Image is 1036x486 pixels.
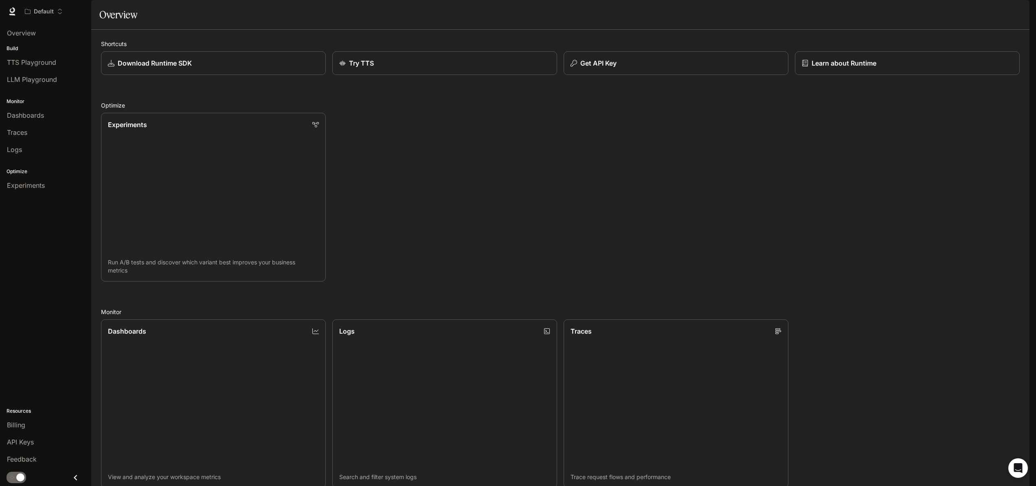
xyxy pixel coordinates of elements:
[812,58,876,68] p: Learn about Runtime
[101,51,326,75] a: Download Runtime SDK
[108,326,146,336] p: Dashboards
[101,113,326,281] a: ExperimentsRun A/B tests and discover which variant best improves your business metrics
[108,120,147,130] p: Experiments
[101,101,1020,110] h2: Optimize
[571,326,592,336] p: Traces
[580,58,617,68] p: Get API Key
[118,58,192,68] p: Download Runtime SDK
[339,326,355,336] p: Logs
[108,473,319,481] p: View and analyze your workspace metrics
[564,51,788,75] button: Get API Key
[21,3,66,20] button: Open workspace menu
[1008,458,1028,478] div: Open Intercom Messenger
[34,8,54,15] p: Default
[99,7,137,23] h1: Overview
[349,58,374,68] p: Try TTS
[339,473,550,481] p: Search and filter system logs
[101,308,1020,316] h2: Monitor
[795,51,1020,75] a: Learn about Runtime
[108,258,319,275] p: Run A/B tests and discover which variant best improves your business metrics
[571,473,781,481] p: Trace request flows and performance
[332,51,557,75] a: Try TTS
[101,40,1020,48] h2: Shortcuts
